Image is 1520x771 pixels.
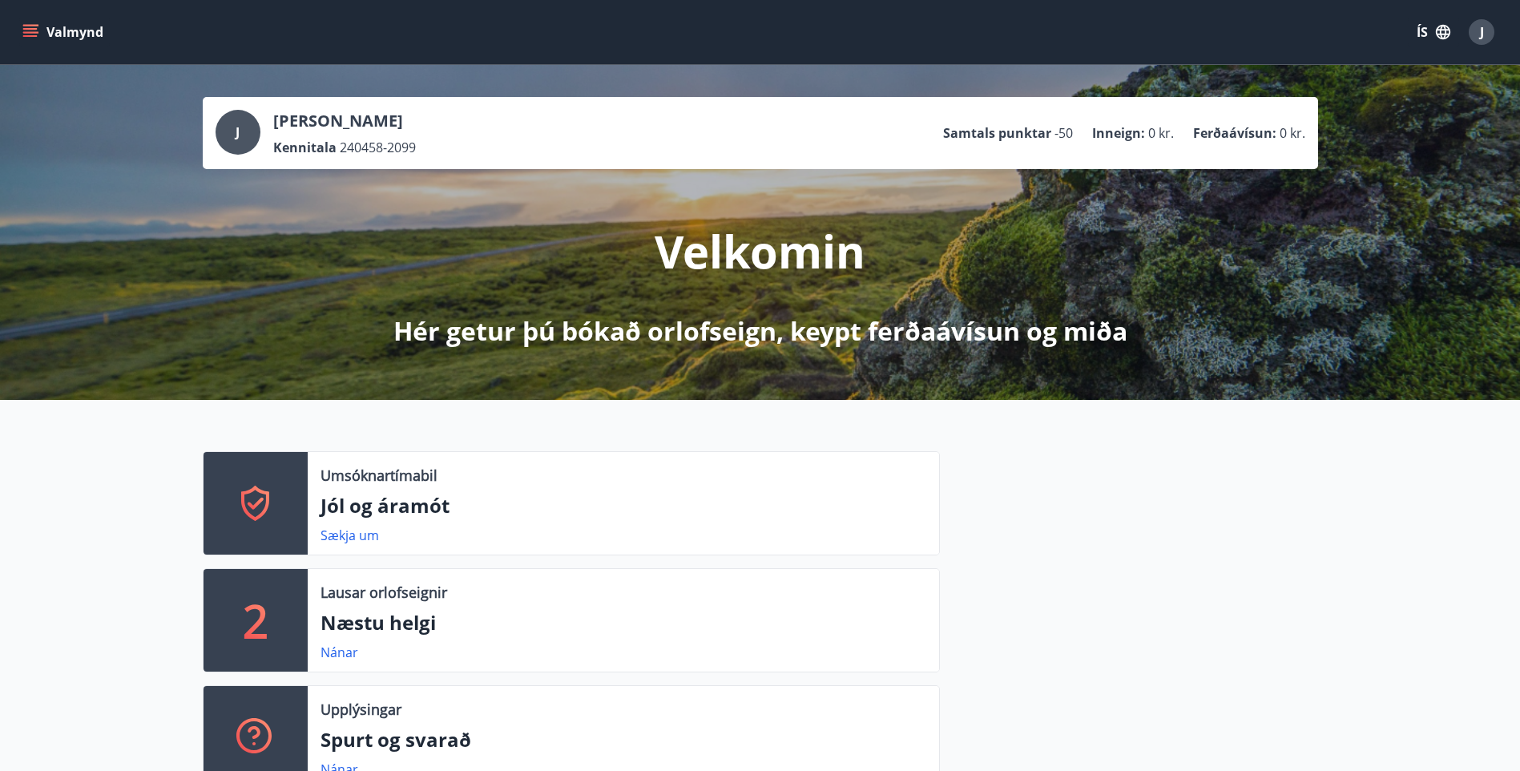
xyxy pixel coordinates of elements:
[321,644,358,661] a: Nánar
[1408,18,1459,46] button: ÍS
[321,582,447,603] p: Lausar orlofseignir
[321,492,926,519] p: Jól og áramót
[1280,124,1305,142] span: 0 kr.
[321,609,926,636] p: Næstu helgi
[1193,124,1276,142] p: Ferðaávísun :
[321,699,401,720] p: Upplýsingar
[393,313,1127,349] p: Hér getur þú bókað orlofseign, keypt ferðaávísun og miða
[1054,124,1073,142] span: -50
[1462,13,1501,51] button: J
[236,123,240,141] span: J
[1148,124,1174,142] span: 0 kr.
[273,110,416,132] p: [PERSON_NAME]
[321,527,379,544] a: Sækja um
[1480,23,1484,41] span: J
[321,465,437,486] p: Umsóknartímabil
[655,220,865,281] p: Velkomin
[340,139,416,156] span: 240458-2099
[321,726,926,753] p: Spurt og svarað
[243,590,268,651] p: 2
[943,124,1051,142] p: Samtals punktar
[19,18,110,46] button: menu
[1092,124,1145,142] p: Inneign :
[273,139,337,156] p: Kennitala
